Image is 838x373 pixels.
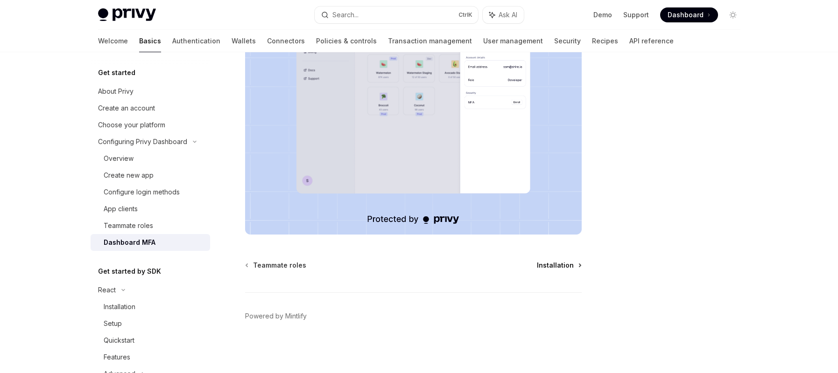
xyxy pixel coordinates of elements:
span: Ctrl K [458,11,472,19]
a: Installation [537,261,581,270]
div: About Privy [98,86,134,97]
a: Create new app [91,167,210,184]
a: Security [554,30,581,52]
a: Dashboard [660,7,718,22]
a: Installation [91,298,210,315]
span: Installation [537,261,574,270]
a: Policies & controls [316,30,377,52]
a: Features [91,349,210,366]
a: Transaction management [388,30,472,52]
a: Authentication [172,30,220,52]
a: API reference [629,30,674,52]
a: Configure login methods [91,184,210,200]
a: Wallets [232,30,256,52]
a: Demo [593,10,612,20]
span: Teammate roles [253,261,306,270]
div: Create new app [104,170,154,181]
a: Teammate roles [91,217,210,234]
div: Teammate roles [104,220,153,231]
div: Configuring Privy Dashboard [98,136,187,147]
button: Ask AI [483,7,524,23]
a: Support [623,10,649,20]
div: Setup [104,318,122,329]
span: Ask AI [499,10,517,20]
div: React [98,284,116,296]
a: Powered by Mintlify [245,311,307,321]
div: Search... [332,9,359,21]
div: Quickstart [104,335,134,346]
span: Dashboard [668,10,704,20]
a: Dashboard MFA [91,234,210,251]
a: Welcome [98,30,128,52]
div: Create an account [98,103,155,114]
a: Recipes [592,30,618,52]
button: Toggle dark mode [725,7,740,22]
a: Teammate roles [246,261,306,270]
a: Basics [139,30,161,52]
a: Quickstart [91,332,210,349]
div: App clients [104,203,138,214]
div: Choose your platform [98,119,165,131]
a: Setup [91,315,210,332]
div: Overview [104,153,134,164]
a: Choose your platform [91,117,210,133]
div: Features [104,352,130,363]
div: Installation [104,301,135,312]
a: Connectors [267,30,305,52]
button: Search...CtrlK [315,7,478,23]
a: App clients [91,200,210,217]
h5: Get started [98,67,135,78]
a: About Privy [91,83,210,100]
div: Configure login methods [104,186,180,198]
a: Create an account [91,100,210,117]
a: User management [483,30,543,52]
img: light logo [98,8,156,21]
div: Dashboard MFA [104,237,155,248]
a: Overview [91,150,210,167]
h5: Get started by SDK [98,266,161,277]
